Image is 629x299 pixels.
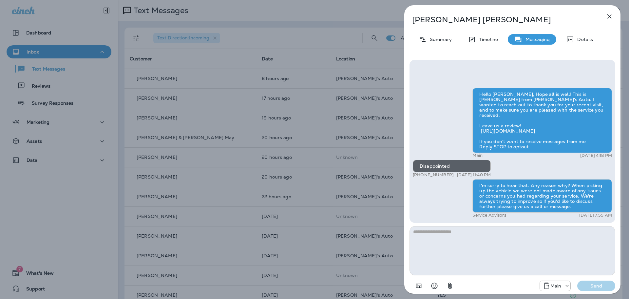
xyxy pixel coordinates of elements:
[472,213,506,218] p: Service Advisors
[472,179,612,213] div: I'm sorry to hear that. Any reason why? When picking up the vehicle we were not made aware of any...
[428,279,441,292] button: Select an emoji
[472,153,483,158] p: Main
[412,279,425,292] button: Add in a premade template
[574,37,593,42] p: Details
[579,213,612,218] p: [DATE] 7:55 AM
[476,37,498,42] p: Timeline
[412,15,591,24] p: [PERSON_NAME] [PERSON_NAME]
[540,282,571,290] div: +1 (941) 231-4423
[472,88,612,153] div: Hello [PERSON_NAME], Hope all is well! This is [PERSON_NAME] from [PERSON_NAME]'s Auto. I wanted ...
[522,37,550,42] p: Messaging
[457,172,491,178] p: [DATE] 11:40 PM
[427,37,452,42] p: Summary
[580,153,612,158] p: [DATE] 4:18 PM
[413,160,491,172] div: Disappointed
[550,283,562,288] p: Main
[413,172,454,178] p: [PHONE_NUMBER]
